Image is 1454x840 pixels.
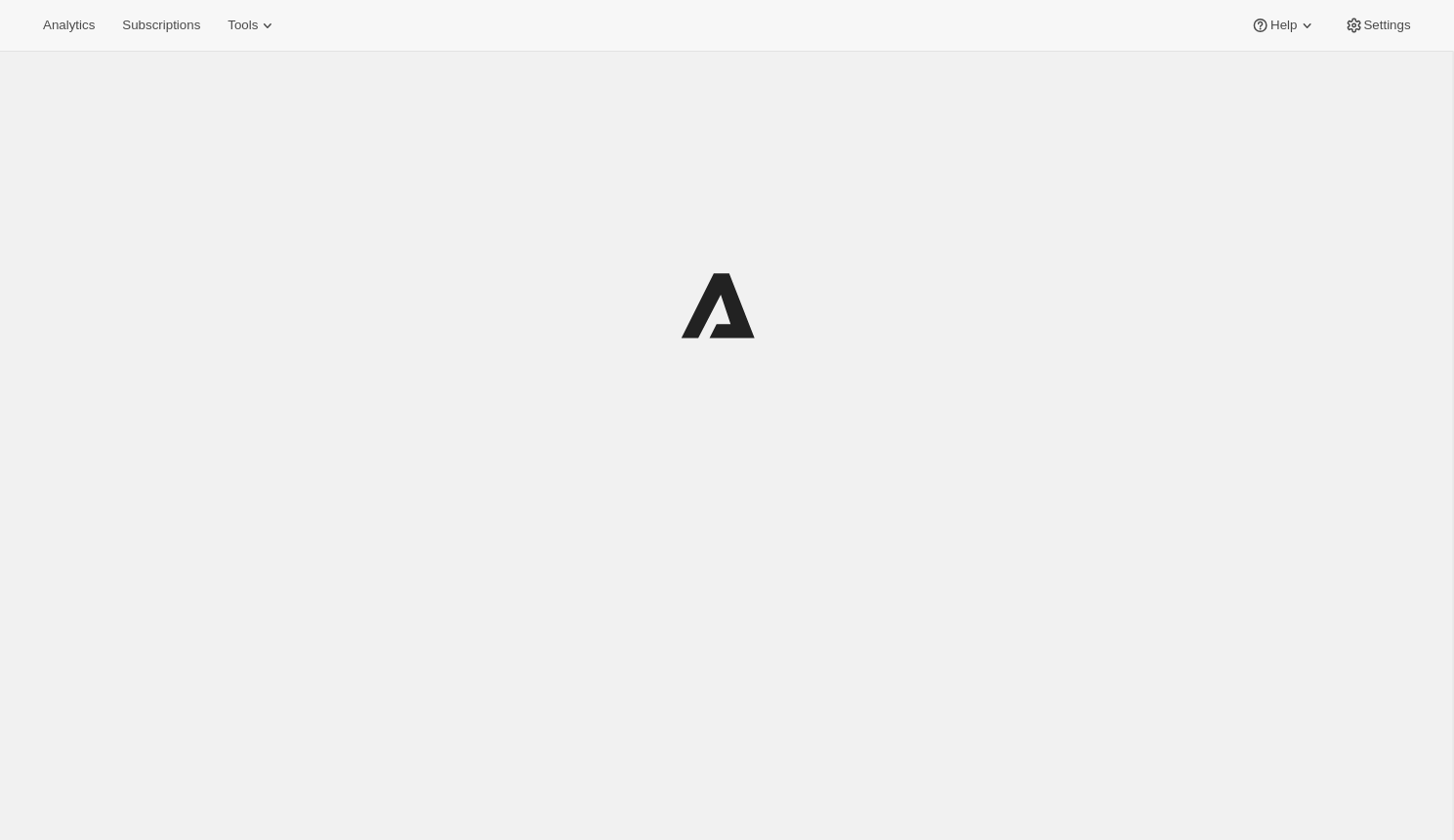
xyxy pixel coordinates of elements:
span: Settings [1364,18,1411,33]
button: Subscriptions [110,12,212,39]
button: Analytics [31,12,106,39]
span: Analytics [43,18,95,33]
button: Help [1239,12,1328,39]
button: Settings [1333,12,1423,39]
span: Tools [228,18,258,33]
span: Subscriptions [122,18,200,33]
span: Help [1270,18,1297,33]
button: Tools [216,12,289,39]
